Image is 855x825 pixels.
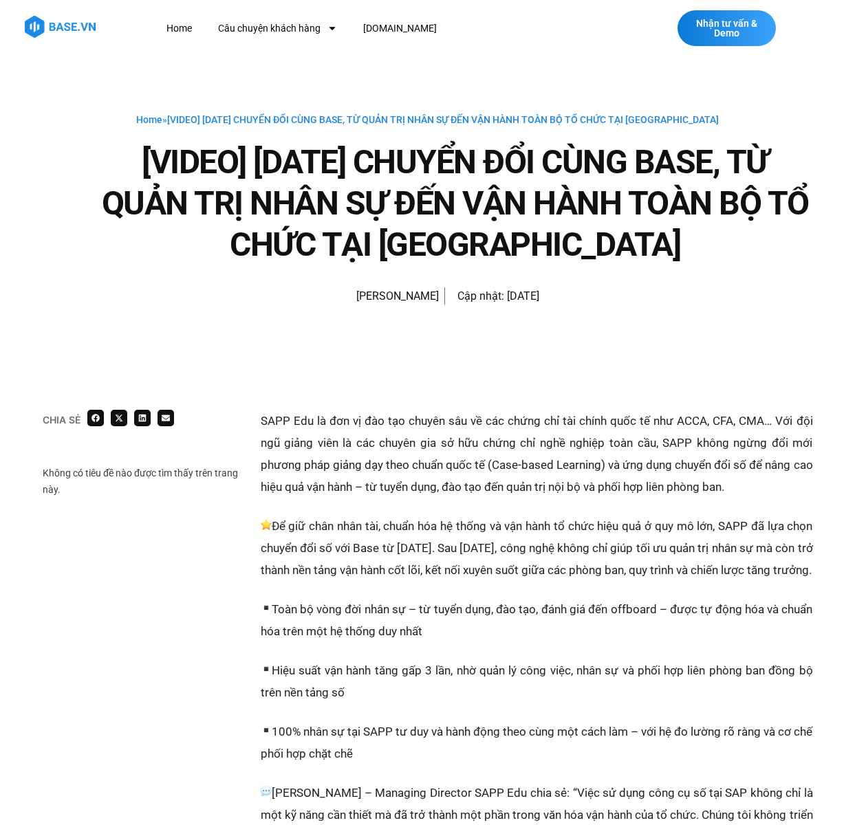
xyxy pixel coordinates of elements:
[261,786,272,797] img: 💬
[261,663,272,674] img: ▪️
[349,287,439,306] span: [PERSON_NAME]
[261,598,813,642] p: Toàn bộ vòng đời nhân sự – từ tuyển dụng, đào tạo, đánh giá đến offboard – được tự động hóa và ch...
[261,515,813,581] p: Để giữ chân nhân tài, chuẩn hóa hệ thống và vận hành tổ chức hiệu quả ở quy mô lớn, SAPP đã lựa c...
[261,725,272,736] img: ▪️
[261,602,272,613] img: ▪️
[43,415,80,425] div: Chia sẻ
[167,114,719,125] span: [VIDEO] [DATE] CHUYỂN ĐỔI CÙNG BASE, TỪ QUẢN TRỊ NHÂN SỰ ĐẾN VẬN HÀNH TOÀN BỘ TỔ CHỨC TẠI [GEOGRA...
[43,465,247,498] div: Không có tiêu đề nào được tìm thấy trên trang này.
[457,289,504,302] span: Cập nhật:
[208,16,347,41] a: Câu chuyện khách hàng
[507,289,539,302] time: [DATE]
[158,410,174,426] div: Share on email
[261,410,813,498] p: SAPP Edu là đơn vị đào tạo chuyên sâu về các chứng chỉ tài chính quốc tế như ACCA, CFA, CMA… Với ...
[136,114,162,125] a: Home
[678,10,776,46] a: Nhận tư vấn & Demo
[316,279,439,313] a: Picture of Đoàn Đức [PERSON_NAME]
[111,410,127,426] div: Share on x-twitter
[261,720,813,764] p: 100% nhân sự tại SAPP tư duy và hành động theo cùng một cách làm – với hệ đo lường rõ ràng và cơ ...
[136,114,719,125] span: »
[353,16,447,41] a: [DOMAIN_NAME]
[156,16,202,41] a: Home
[691,19,762,38] span: Nhận tư vấn & Demo
[156,16,610,41] nav: Menu
[261,519,272,530] img: ⭐️
[261,659,813,703] p: Hiệu suất vận hành tăng gấp 3 lần, nhờ quản lý công việc, nhân sự và phối hợp liên phòng ban đồng...
[98,142,813,265] h1: [VIDEO] [DATE] CHUYỂN ĐỔI CÙNG BASE, TỪ QUẢN TRỊ NHÂN SỰ ĐẾN VẬN HÀNH TOÀN BỘ TỔ CHỨC TẠI [GEOGRA...
[134,410,151,426] div: Share on linkedin
[87,410,104,426] div: Share on facebook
